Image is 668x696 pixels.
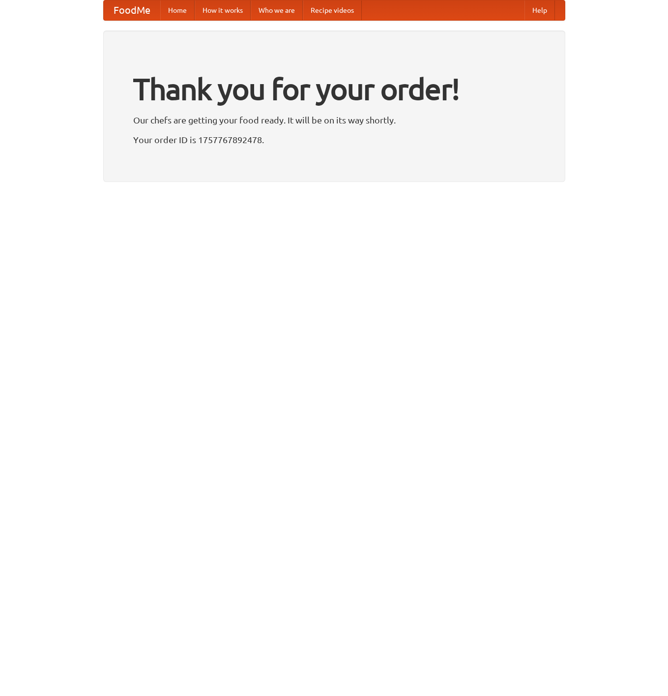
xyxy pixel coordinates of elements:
a: Home [160,0,195,20]
a: FoodMe [104,0,160,20]
a: Who we are [251,0,303,20]
a: Help [524,0,555,20]
p: Our chefs are getting your food ready. It will be on its way shortly. [133,113,535,127]
a: How it works [195,0,251,20]
h1: Thank you for your order! [133,65,535,113]
a: Recipe videos [303,0,362,20]
p: Your order ID is 1757767892478. [133,132,535,147]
